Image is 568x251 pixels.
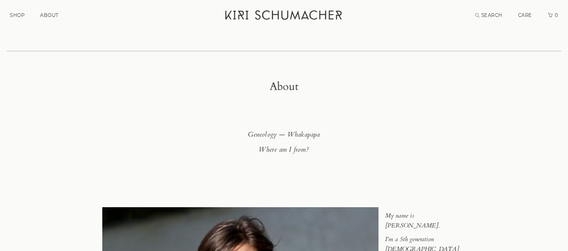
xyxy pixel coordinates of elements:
[40,12,59,18] a: ABOUT
[102,81,466,93] h1: About
[554,12,559,18] span: 0
[518,12,532,18] a: CARE
[102,127,466,157] h2: Geneology — Whakapapa Where am I from?
[10,12,25,18] a: SHOP
[220,5,349,28] a: Kiri Schumacher Home
[475,12,502,18] a: Search
[385,211,466,231] p: My name is [PERSON_NAME].
[481,12,502,18] span: SEARCH
[548,12,559,18] a: Cart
